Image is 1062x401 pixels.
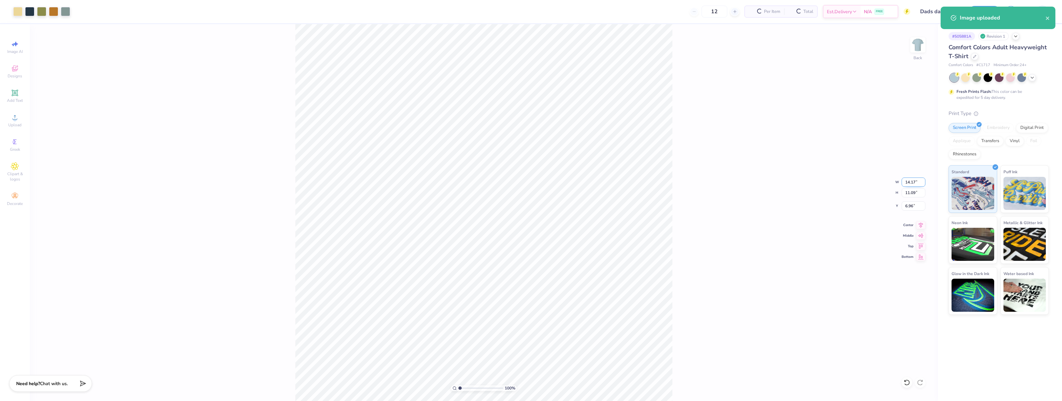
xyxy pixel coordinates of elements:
span: Decorate [7,201,23,206]
span: Standard [952,168,969,175]
strong: Need help? [16,381,40,387]
button: close [1045,14,1050,22]
div: Screen Print [949,123,981,133]
span: Per Item [764,8,780,15]
span: Clipart & logos [3,171,26,182]
span: Glow in the Dark Ink [952,270,989,277]
span: Neon Ink [952,219,968,226]
div: This color can be expedited for 5 day delivery. [956,89,1038,100]
span: Metallic & Glitter Ink [1003,219,1042,226]
span: Top [902,244,913,249]
input: – – [701,6,727,18]
div: Vinyl [1005,136,1024,146]
span: FREE [876,9,883,14]
strong: Fresh Prints Flash: [956,89,992,94]
div: Revision 1 [978,32,1009,40]
span: Total [803,8,813,15]
div: # 505881A [949,32,975,40]
span: Image AI [7,49,23,54]
input: Untitled Design [915,5,964,18]
span: Center [902,223,913,227]
img: Back [911,38,924,52]
span: Upload [8,122,21,128]
span: Designs [8,73,22,79]
span: Comfort Colors Adult Heavyweight T-Shirt [949,43,1047,60]
span: # C1717 [976,62,990,68]
span: Water based Ink [1003,270,1034,277]
span: Est. Delivery [827,8,852,15]
div: Applique [949,136,975,146]
span: Chat with us. [40,381,68,387]
span: Middle [902,233,913,238]
span: 100 % [505,385,515,391]
span: N/A [864,8,872,15]
span: Puff Ink [1003,168,1017,175]
div: Print Type [949,110,1049,117]
span: Add Text [7,98,23,103]
div: Digital Print [1016,123,1048,133]
span: Bottom [902,255,913,259]
img: Glow in the Dark Ink [952,279,994,312]
img: Neon Ink [952,228,994,261]
div: Image uploaded [960,14,1045,22]
span: Comfort Colors [949,62,973,68]
div: Back [913,55,922,61]
div: Rhinestones [949,149,981,159]
img: Standard [952,177,994,210]
div: Transfers [977,136,1003,146]
img: Puff Ink [1003,177,1046,210]
div: Foil [1026,136,1041,146]
img: Water based Ink [1003,279,1046,312]
span: Minimum Order: 24 + [994,62,1027,68]
div: Embroidery [983,123,1014,133]
span: Greek [10,147,20,152]
img: Metallic & Glitter Ink [1003,228,1046,261]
